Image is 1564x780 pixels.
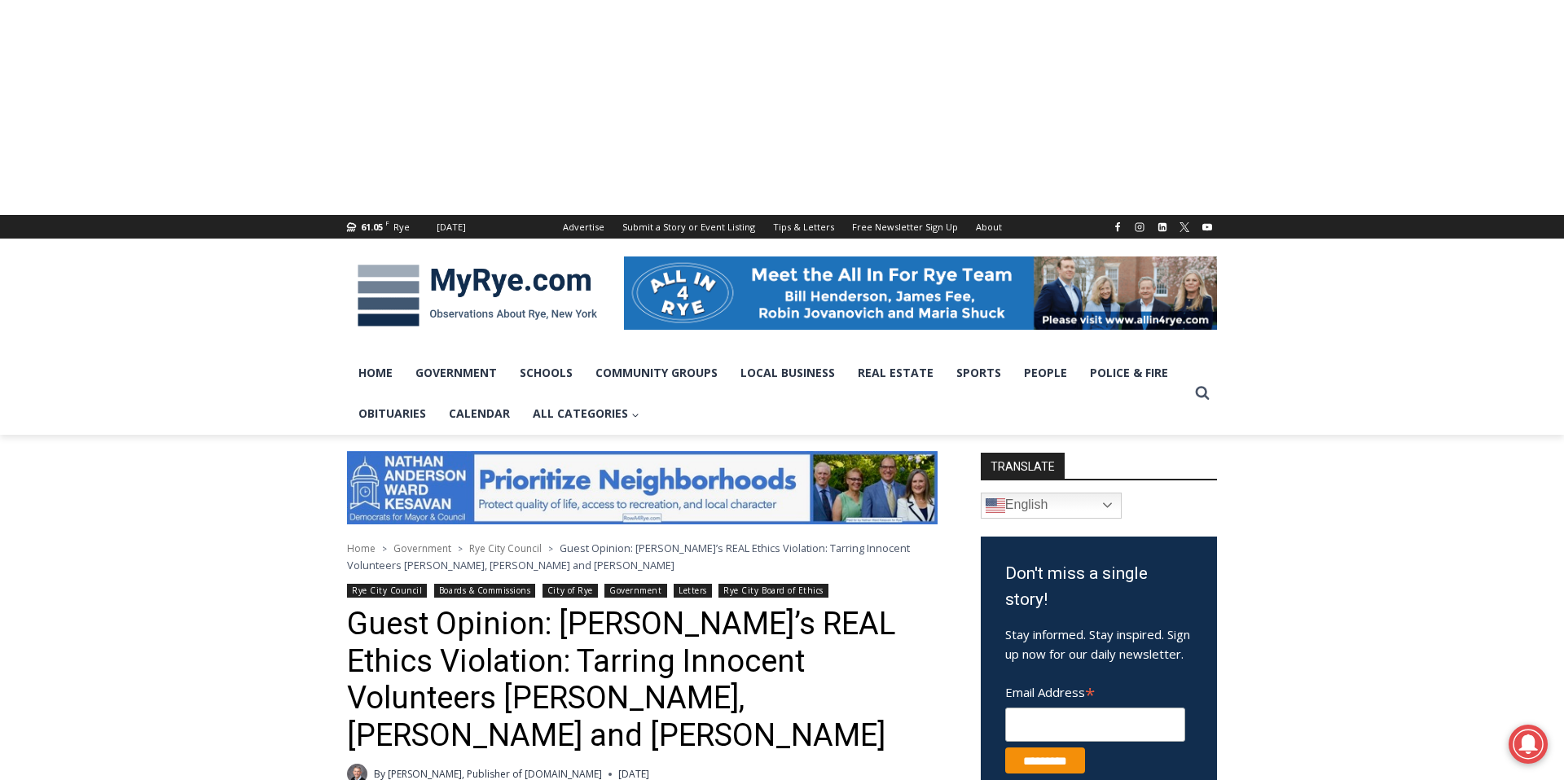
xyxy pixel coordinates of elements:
[434,584,536,598] a: Boards & Commissions
[521,393,651,434] a: All Categories
[347,353,404,393] a: Home
[1005,624,1193,664] p: Stay informed. Stay inspired. Sign up now for our daily newsletter.
[846,353,945,393] a: Real Estate
[1197,217,1217,237] a: YouTube
[1130,217,1149,237] a: Instagram
[437,393,521,434] a: Calendar
[981,493,1122,519] a: English
[554,215,613,239] a: Advertise
[1153,217,1172,237] a: Linkedin
[347,541,910,572] span: Guest Opinion: [PERSON_NAME]’s REAL Ethics Violation: Tarring Innocent Volunteers [PERSON_NAME], ...
[347,584,427,598] a: Rye City Council
[1005,676,1185,705] label: Email Address
[393,541,451,555] a: Government
[1013,353,1079,393] a: People
[347,393,437,434] a: Obituaries
[718,584,828,598] a: Rye City Board of Ethics
[347,540,938,573] nav: Breadcrumbs
[764,215,843,239] a: Tips & Letters
[1188,379,1217,408] button: View Search Form
[967,215,1011,239] a: About
[543,584,598,598] a: City of Rye
[1005,561,1193,612] h3: Don't miss a single story!
[729,353,846,393] a: Local Business
[347,353,1188,435] nav: Primary Navigation
[458,543,463,554] span: >
[347,253,608,338] img: MyRye.com
[382,543,387,554] span: >
[533,405,639,423] span: All Categories
[469,541,542,555] a: Rye City Council
[945,353,1013,393] a: Sports
[548,543,553,554] span: >
[393,220,410,234] div: Rye
[1108,217,1127,237] a: Facebook
[584,353,729,393] a: Community Groups
[986,496,1005,515] img: en
[604,584,666,598] a: Government
[1079,353,1180,393] a: Police & Fire
[843,215,967,239] a: Free Newsletter Sign Up
[624,256,1217,330] img: All in for Rye
[1175,217,1194,237] a: X
[361,221,383,233] span: 61.05
[347,541,376,555] a: Home
[554,215,1011,239] nav: Secondary Navigation
[613,215,764,239] a: Submit a Story or Event Listing
[347,606,938,754] h1: Guest Opinion: [PERSON_NAME]’s REAL Ethics Violation: Tarring Innocent Volunteers [PERSON_NAME], ...
[981,453,1065,479] strong: TRANSLATE
[674,584,712,598] a: Letters
[385,218,389,227] span: F
[437,220,466,234] div: [DATE]
[404,353,508,393] a: Government
[508,353,584,393] a: Schools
